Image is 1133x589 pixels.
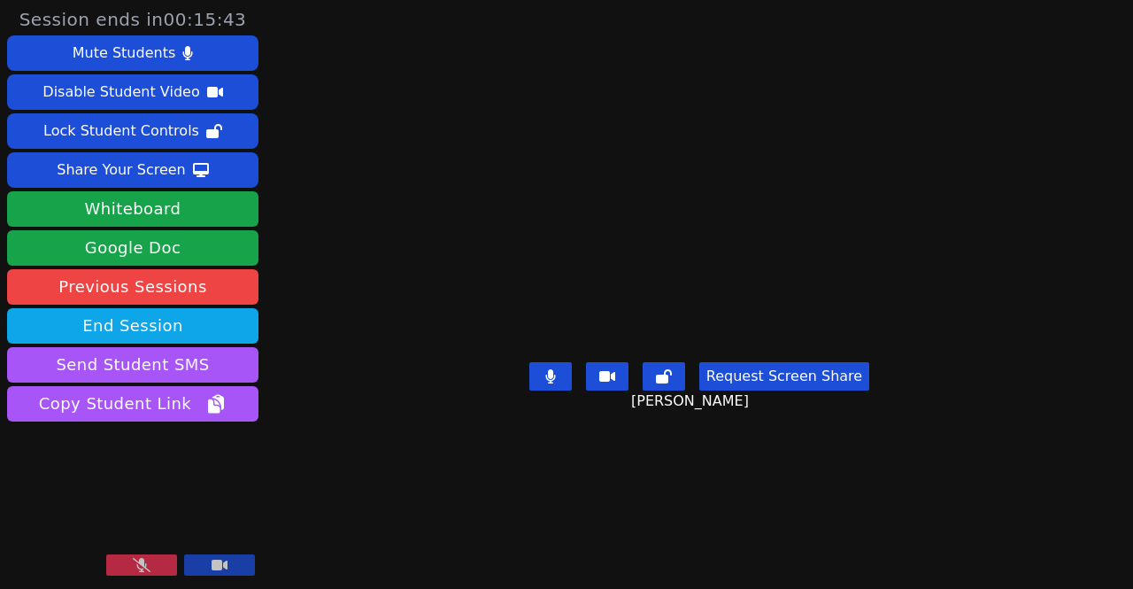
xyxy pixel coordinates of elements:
[699,362,869,391] button: Request Screen Share
[42,78,199,106] div: Disable Student Video
[7,308,258,344] button: End Session
[57,156,186,184] div: Share Your Screen
[7,152,258,188] button: Share Your Screen
[7,191,258,227] button: Whiteboard
[7,35,258,71] button: Mute Students
[7,386,258,422] button: Copy Student Link
[631,391,753,412] span: [PERSON_NAME]
[7,113,258,149] button: Lock Student Controls
[7,230,258,266] a: Google Doc
[7,347,258,383] button: Send Student SMS
[73,39,175,67] div: Mute Students
[164,9,247,30] time: 00:15:43
[7,269,258,305] a: Previous Sessions
[39,391,227,416] span: Copy Student Link
[7,74,258,110] button: Disable Student Video
[43,117,199,145] div: Lock Student Controls
[19,7,247,32] span: Session ends in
